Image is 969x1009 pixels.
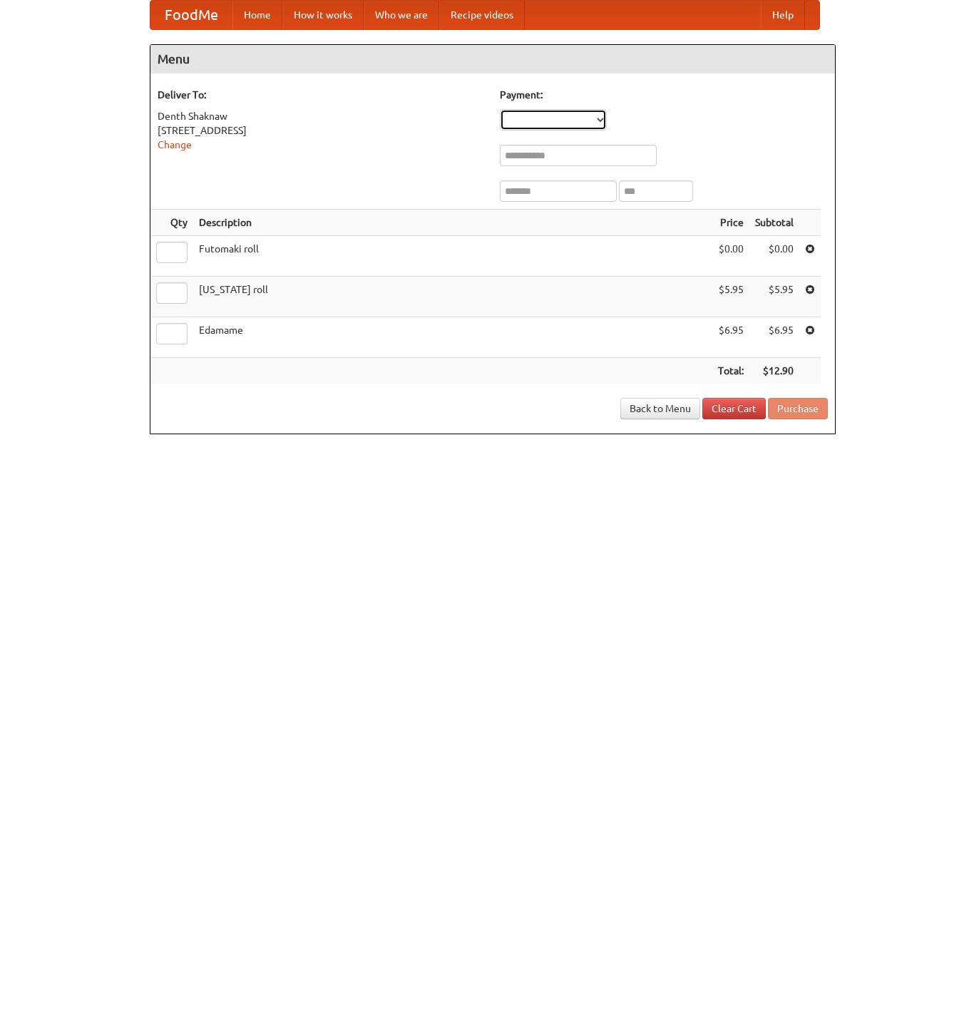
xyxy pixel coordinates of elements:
td: [US_STATE] roll [193,277,712,317]
td: $0.00 [712,236,749,277]
a: Recipe videos [439,1,525,29]
th: Subtotal [749,210,799,236]
th: Price [712,210,749,236]
a: How it works [282,1,364,29]
h4: Menu [150,45,835,73]
a: Help [761,1,805,29]
div: Denth Shaknaw [158,109,486,123]
th: Description [193,210,712,236]
h5: Payment: [500,88,828,102]
button: Purchase [768,398,828,419]
td: $0.00 [749,236,799,277]
td: Futomaki roll [193,236,712,277]
td: $5.95 [712,277,749,317]
a: FoodMe [150,1,232,29]
th: Qty [150,210,193,236]
a: Who we are [364,1,439,29]
h5: Deliver To: [158,88,486,102]
a: Clear Cart [702,398,766,419]
td: $6.95 [712,317,749,358]
a: Change [158,139,192,150]
div: [STREET_ADDRESS] [158,123,486,138]
td: Edamame [193,317,712,358]
th: Total: [712,358,749,384]
td: $5.95 [749,277,799,317]
a: Back to Menu [620,398,700,419]
td: $6.95 [749,317,799,358]
th: $12.90 [749,358,799,384]
a: Home [232,1,282,29]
